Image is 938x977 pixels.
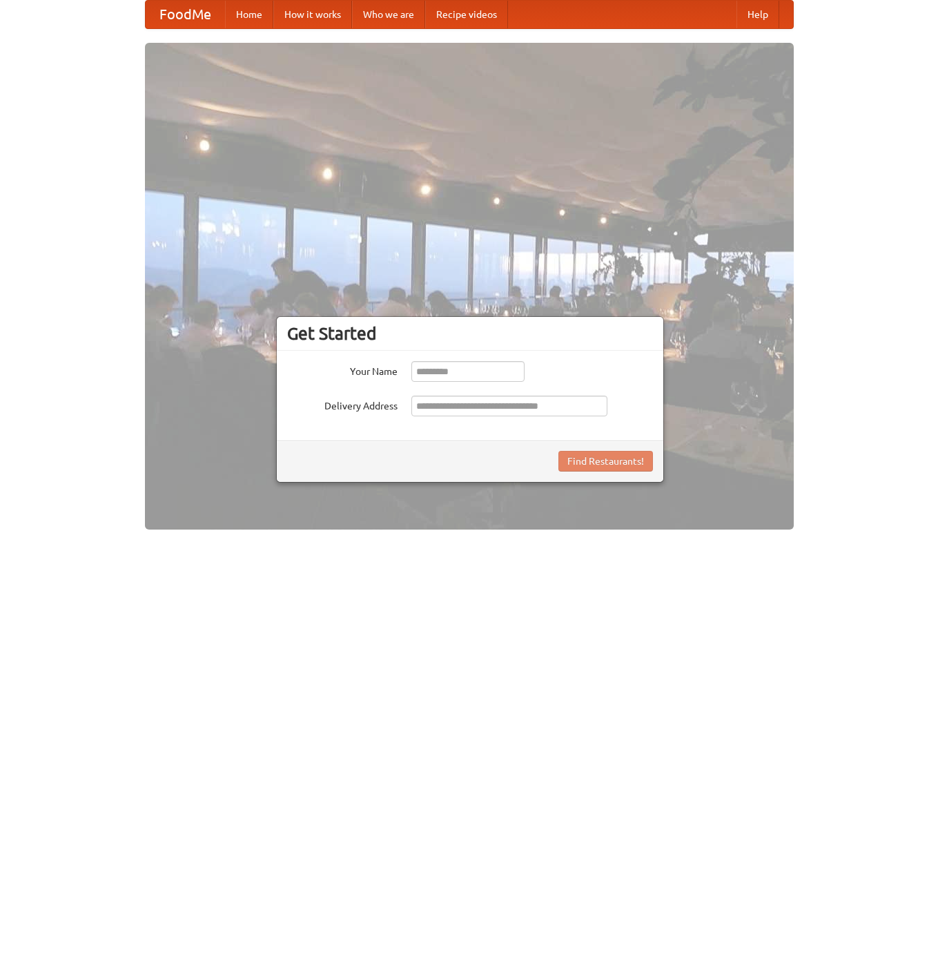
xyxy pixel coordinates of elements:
[287,323,653,344] h3: Get Started
[146,1,225,28] a: FoodMe
[736,1,779,28] a: Help
[273,1,352,28] a: How it works
[287,396,398,413] label: Delivery Address
[425,1,508,28] a: Recipe videos
[558,451,653,472] button: Find Restaurants!
[225,1,273,28] a: Home
[352,1,425,28] a: Who we are
[287,361,398,378] label: Your Name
